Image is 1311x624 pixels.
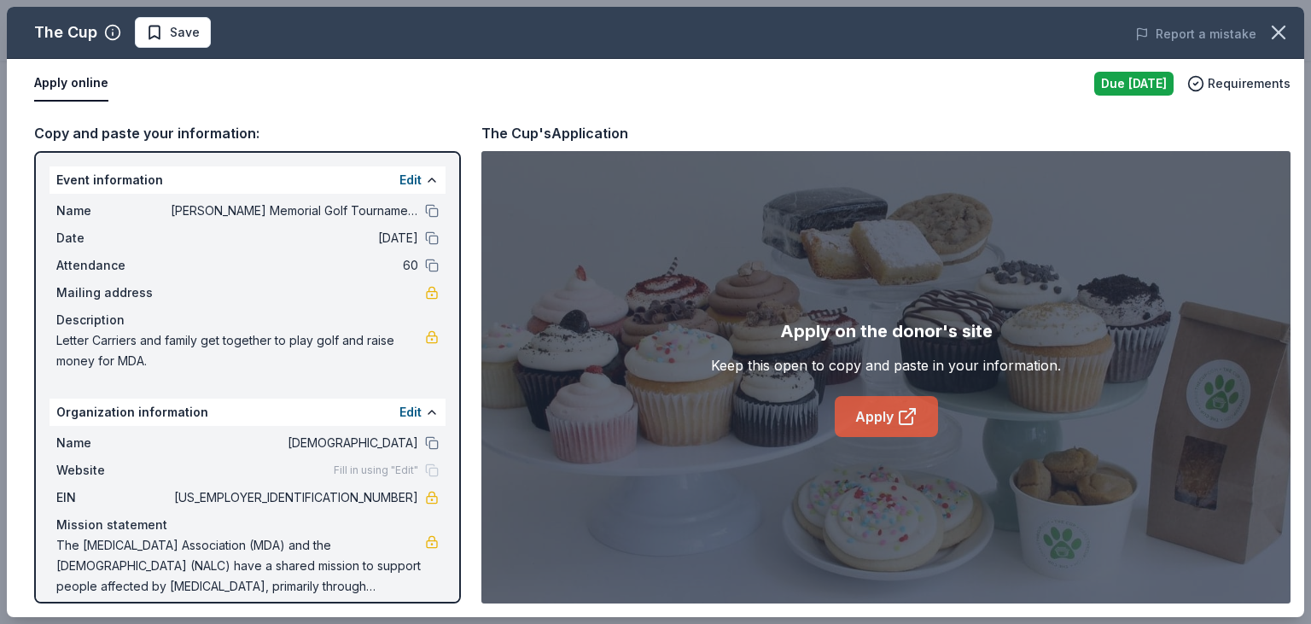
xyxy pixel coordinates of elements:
[171,201,418,221] span: [PERSON_NAME] Memorial Golf Tournament
[56,255,171,276] span: Attendance
[1094,72,1174,96] div: Due [DATE]
[835,396,938,437] a: Apply
[1208,73,1291,94] span: Requirements
[711,355,1061,376] div: Keep this open to copy and paste in your information.
[50,166,446,194] div: Event information
[56,330,425,371] span: Letter Carriers and family get together to play golf and raise money for MDA.
[170,22,200,43] span: Save
[135,17,211,48] button: Save
[481,122,628,144] div: The Cup's Application
[56,487,171,508] span: EIN
[1187,73,1291,94] button: Requirements
[334,464,418,477] span: Fill in using "Edit"
[56,515,439,535] div: Mission statement
[34,19,97,46] div: The Cup
[34,122,461,144] div: Copy and paste your information:
[171,433,418,453] span: [DEMOGRAPHIC_DATA]
[171,487,418,508] span: [US_EMPLOYER_IDENTIFICATION_NUMBER]
[56,460,171,481] span: Website
[780,318,993,345] div: Apply on the donor's site
[56,228,171,248] span: Date
[56,201,171,221] span: Name
[56,283,171,303] span: Mailing address
[34,66,108,102] button: Apply online
[50,399,446,426] div: Organization information
[399,402,422,423] button: Edit
[56,433,171,453] span: Name
[56,535,425,597] span: The [MEDICAL_DATA] Association (MDA) and the [DEMOGRAPHIC_DATA] (NALC) have a shared mission to s...
[171,228,418,248] span: [DATE]
[399,170,422,190] button: Edit
[1135,24,1256,44] button: Report a mistake
[171,255,418,276] span: 60
[56,310,439,330] div: Description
